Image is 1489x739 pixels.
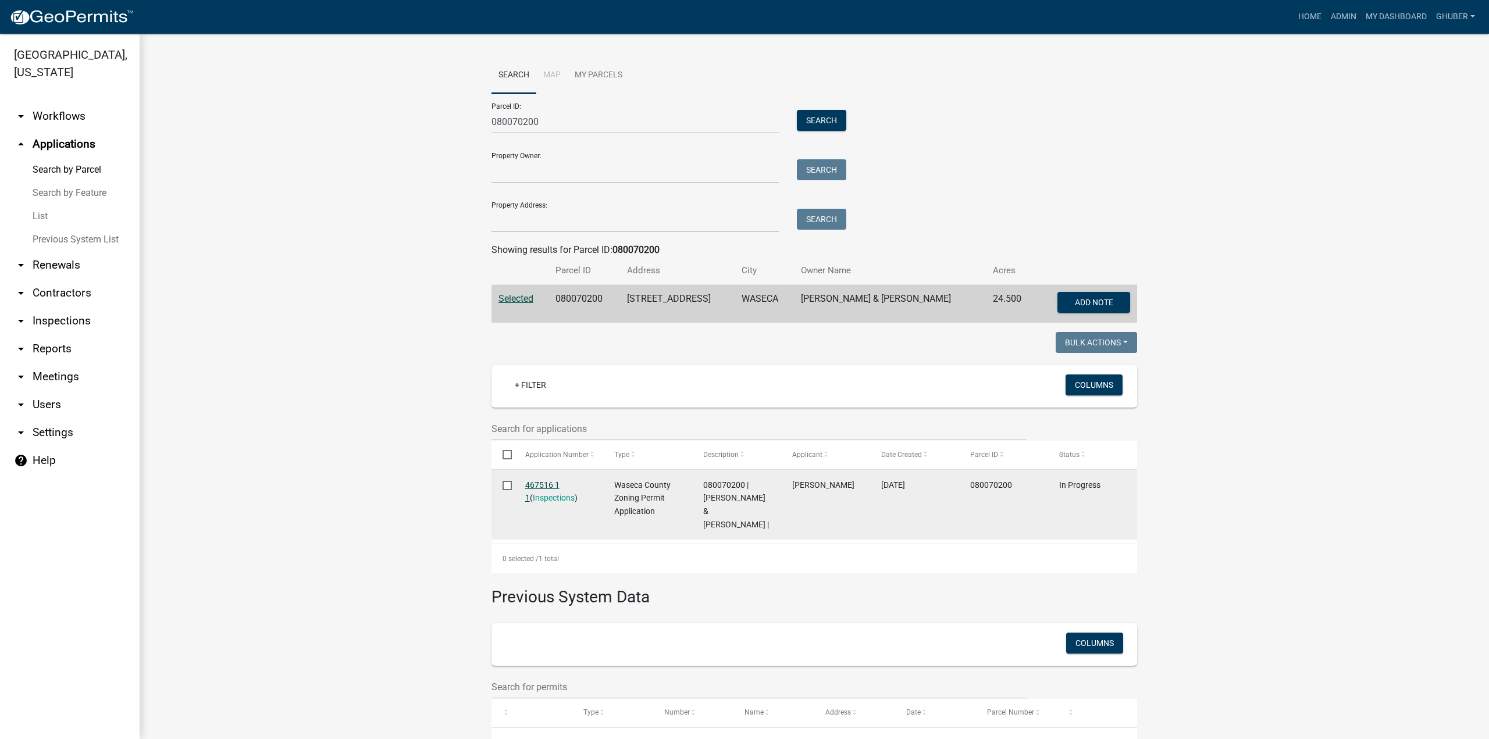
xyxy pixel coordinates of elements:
datatable-header-cell: Type [572,699,653,727]
datatable-header-cell: Parcel Number [976,699,1057,727]
datatable-header-cell: Number [653,699,734,727]
span: 080070200 | JOHN & LORI UNDERWOOD | [703,480,769,529]
span: 08/21/2025 [881,480,905,490]
a: My Dashboard [1361,6,1431,28]
span: Number [664,708,690,716]
span: Date [906,708,921,716]
datatable-header-cell: Status [1048,441,1137,469]
datatable-header-cell: Date [895,699,976,727]
span: Description [703,451,739,459]
datatable-header-cell: Applicant [781,441,870,469]
datatable-header-cell: Parcel ID [959,441,1048,469]
a: Selected [498,293,533,304]
div: ( ) [525,479,592,505]
datatable-header-cell: Description [692,441,781,469]
i: help [14,454,28,467]
div: Showing results for Parcel ID: [491,243,1137,257]
span: Add Note [1074,298,1113,307]
datatable-header-cell: Address [814,699,895,727]
span: Address [825,708,851,716]
span: Application Number [525,451,589,459]
datatable-header-cell: Application Number [514,441,603,469]
input: Search for applications [491,417,1027,441]
i: arrow_drop_down [14,342,28,356]
i: arrow_drop_down [14,314,28,328]
span: Applicant [792,451,822,459]
span: Type [583,708,599,716]
a: Admin [1326,6,1361,28]
a: + Filter [505,374,555,395]
th: Parcel ID [548,257,620,284]
span: Status [1059,451,1080,459]
i: arrow_drop_down [14,370,28,384]
a: Home [1294,6,1326,28]
datatable-header-cell: Date Created [870,441,959,469]
th: Owner Name [794,257,986,284]
span: Waseca County Zoning Permit Application [614,480,671,516]
a: GHuber [1431,6,1480,28]
h3: Previous System Data [491,573,1137,609]
th: Acres [986,257,1035,284]
i: arrow_drop_down [14,426,28,440]
i: arrow_drop_down [14,398,28,412]
td: [STREET_ADDRESS] [620,285,735,323]
span: In Progress [1059,480,1100,490]
span: Type [614,451,629,459]
button: Bulk Actions [1056,332,1137,353]
i: arrow_drop_down [14,109,28,123]
button: Search [797,209,846,230]
span: Parcel Number [987,708,1034,716]
button: Columns [1066,633,1123,654]
th: City [735,257,794,284]
button: Columns [1066,374,1123,395]
button: Search [797,110,846,131]
datatable-header-cell: Type [603,441,692,469]
span: 080070200 [970,480,1012,490]
i: arrow_drop_down [14,258,28,272]
td: WASECA [735,285,794,323]
span: 0 selected / [503,555,539,563]
span: Maame Quarcoo [792,480,854,490]
i: arrow_drop_down [14,286,28,300]
i: arrow_drop_up [14,137,28,151]
span: Date Created [881,451,922,459]
a: Inspections [533,493,575,502]
span: Parcel ID [970,451,998,459]
button: Search [797,159,846,180]
td: 080070200 [548,285,620,323]
th: Address [620,257,735,284]
a: Search [491,57,536,94]
datatable-header-cell: Name [733,699,814,727]
span: Name [744,708,764,716]
strong: 080070200 [612,244,660,255]
td: 24.500 [986,285,1035,323]
a: My Parcels [568,57,629,94]
td: [PERSON_NAME] & [PERSON_NAME] [794,285,986,323]
a: 467516 1 1 [525,480,560,503]
input: Search for permits [491,675,1027,699]
button: Add Note [1057,292,1130,313]
datatable-header-cell: Select [491,441,514,469]
div: 1 total [491,544,1137,573]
